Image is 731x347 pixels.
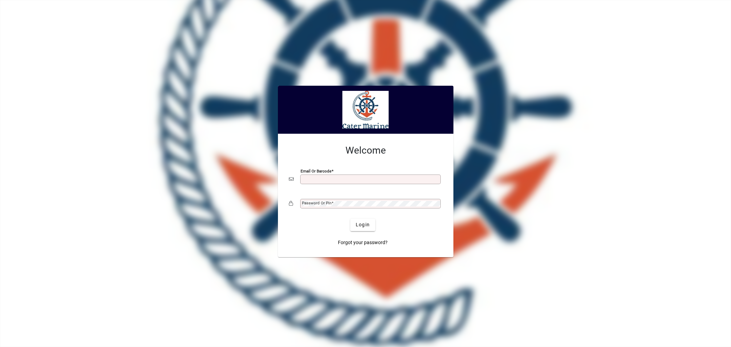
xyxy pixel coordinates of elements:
[335,237,390,249] a: Forgot your password?
[302,201,331,205] mat-label: Password or Pin
[289,145,442,156] h2: Welcome
[350,219,375,231] button: Login
[356,221,370,228] span: Login
[338,239,388,246] span: Forgot your password?
[301,168,331,173] mat-label: Email or Barcode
